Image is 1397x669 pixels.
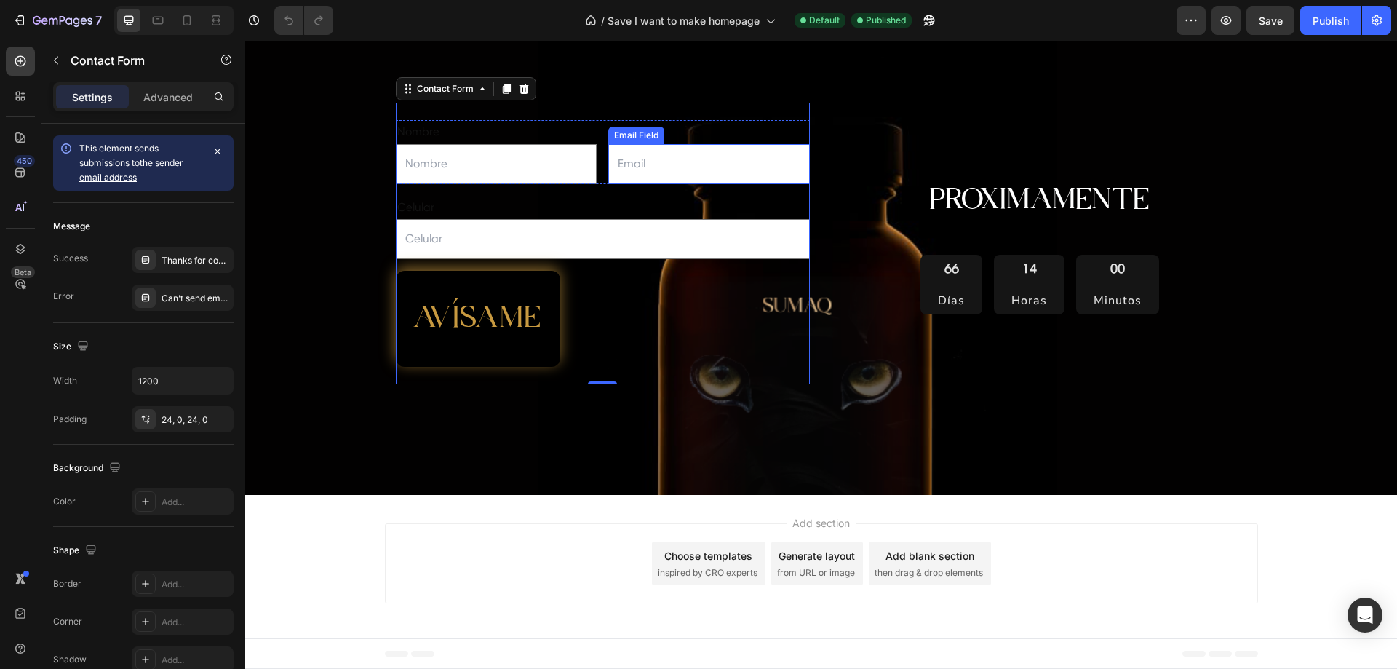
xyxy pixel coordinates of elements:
[151,103,352,143] input: Nombre
[162,654,230,667] div: Add...
[53,495,76,508] div: Color
[1300,6,1361,35] button: Publish
[151,178,565,218] input: Celular
[693,220,720,237] div: 66
[274,6,333,35] div: Undo/Redo
[162,616,230,629] div: Add...
[95,12,102,29] p: 7
[169,41,231,55] div: Contact Form
[363,79,565,103] div: Email
[53,615,82,628] div: Corner
[151,230,316,326] button: AVÍSAME
[866,14,906,27] span: Published
[640,507,729,523] div: Add blank section
[143,90,193,105] p: Advanced
[79,143,183,183] span: This element sends submissions to
[152,157,563,178] p: Celular
[14,155,35,167] div: 450
[53,252,88,265] div: Success
[693,252,720,268] p: Días
[363,103,565,143] input: Email
[532,526,610,539] span: from URL or image
[683,132,907,187] h2: PROXIMAMENTE
[11,266,35,278] div: Beta
[53,220,90,233] div: Message
[162,292,230,305] div: Can’t send email. Please try again later.
[629,526,738,539] span: then drag & drop elements
[53,541,100,561] div: Shape
[1259,15,1283,27] span: Save
[809,14,840,27] span: Default
[6,6,108,35] button: 7
[71,52,194,69] p: Contact Form
[533,507,610,523] div: Generate layout
[53,337,92,357] div: Size
[1246,6,1294,35] button: Save
[601,13,605,28] span: /
[168,239,298,317] div: AVÍSAME
[152,81,351,102] p: Nombre
[608,13,760,28] span: Save I want to make homepage
[541,475,610,490] span: Add section
[1313,13,1349,28] div: Publish
[53,413,87,426] div: Padding
[53,459,124,478] div: Background
[848,252,896,268] p: Minutos
[766,252,802,268] p: Horas
[162,413,230,427] div: 24, 0, 24, 0
[366,88,416,101] div: Email Field
[245,41,1397,669] iframe: Design area
[419,507,507,523] div: Choose templates
[72,90,113,105] p: Settings
[162,578,230,591] div: Add...
[53,290,74,303] div: Error
[53,374,77,387] div: Width
[53,653,87,666] div: Shadow
[1348,598,1382,633] div: Open Intercom Messenger
[766,220,802,237] div: 14
[413,526,512,539] span: inspired by CRO experts
[53,577,81,590] div: Border
[848,220,896,237] div: 00
[162,496,230,509] div: Add...
[162,254,230,267] div: Thanks for contacting us. We'll get back to you as soon as possible.
[132,368,233,394] input: Auto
